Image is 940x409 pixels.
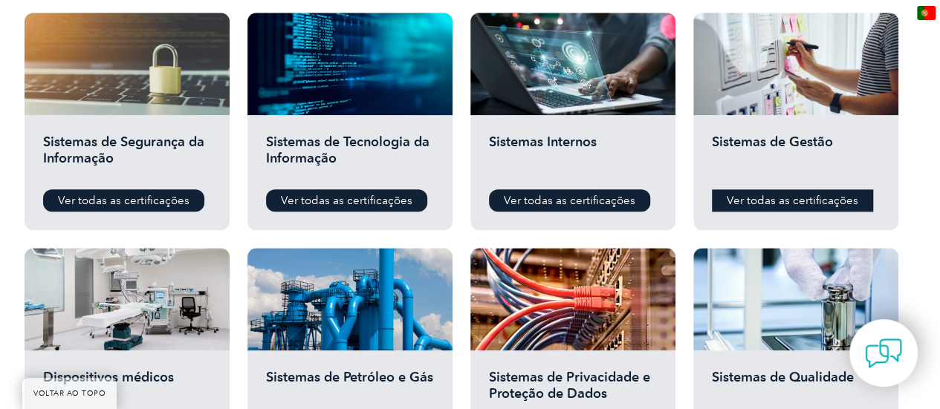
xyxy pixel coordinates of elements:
[727,194,858,207] font: Ver todas as certificações
[504,194,635,207] font: Ver todas as certificações
[917,6,936,20] img: pt
[712,189,873,212] a: Ver todas as certificações
[712,134,833,150] font: Sistemas de Gestão
[43,134,204,166] font: Sistemas de Segurança da Informação
[22,378,117,409] a: VOLTAR AO TOPO
[712,369,854,385] font: Sistemas de Qualidade
[43,189,204,212] a: Ver todas as certificações
[489,134,597,150] font: Sistemas Internos
[58,194,189,207] font: Ver todas as certificações
[266,134,430,166] font: Sistemas de Tecnologia da Informação
[266,189,427,212] a: Ver todas as certificações
[865,335,902,372] img: contact-chat.png
[281,194,412,207] font: Ver todas as certificações
[489,189,650,212] a: Ver todas as certificações
[33,389,106,398] font: VOLTAR AO TOPO
[266,369,433,385] font: Sistemas de Petróleo e Gás
[43,369,174,385] font: Dispositivos médicos
[489,369,650,402] font: Sistemas de Privacidade e Proteção de Dados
